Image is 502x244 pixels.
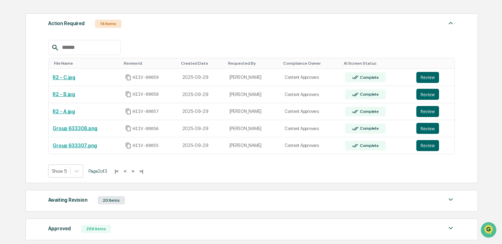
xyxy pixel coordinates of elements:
[447,224,455,232] img: caret
[133,143,159,148] span: HIIV-00055
[178,120,225,137] td: 2025-09-29
[133,92,159,97] span: HIIV-00058
[50,87,55,93] div: 🗄️
[280,103,341,120] td: Content Approvers
[480,221,499,240] iframe: Open customer support
[178,69,225,86] td: 2025-09-29
[53,109,75,114] a: R2 - A.jpg
[133,109,159,114] span: HIIV-00057
[95,20,121,28] div: 14 Items
[359,126,379,131] div: Complete
[359,92,379,97] div: Complete
[7,53,19,65] img: 1746055101610-c473b297-6a78-478c-a979-82029cc54cd1
[280,69,341,86] td: Content Approvers
[225,137,280,154] td: [PERSON_NAME]
[181,61,223,66] div: Toggle SortBy
[133,75,159,80] span: HIIV-00059
[7,87,12,93] div: 🖐️
[54,61,118,66] div: Toggle SortBy
[125,142,131,149] span: Copy Id
[225,86,280,103] td: [PERSON_NAME]
[113,168,120,174] button: |<
[225,120,280,137] td: [PERSON_NAME]
[359,143,379,148] div: Complete
[280,120,341,137] td: Content Approvers
[416,72,450,83] a: Review
[53,92,75,97] a: R2 - B.jpg
[133,126,159,131] span: HIIV-00056
[178,103,225,120] td: 2025-09-29
[47,84,88,96] a: 🗄️Attestations
[4,97,46,109] a: 🔎Data Lookup
[447,19,455,27] img: caret
[344,61,409,66] div: Toggle SortBy
[122,168,129,174] button: <
[416,89,439,100] button: Review
[125,91,131,97] span: Copy Id
[23,53,113,60] div: Start new chat
[359,109,379,114] div: Complete
[416,106,450,117] a: Review
[416,72,439,83] button: Review
[359,75,379,80] div: Complete
[418,61,452,66] div: Toggle SortBy
[178,86,225,103] td: 2025-09-29
[178,137,225,154] td: 2025-09-29
[53,126,97,131] a: Group 633308.png
[129,168,136,174] button: >
[283,61,338,66] div: Toggle SortBy
[68,117,83,122] span: Pylon
[416,123,450,134] a: Review
[53,143,97,148] a: Group 633307.png
[280,137,341,154] td: Content Approvers
[125,108,131,115] span: Copy Id
[416,106,439,117] button: Review
[88,168,107,174] span: Page 2 of 3
[57,87,85,94] span: Attestations
[416,123,439,134] button: Review
[447,195,455,204] img: caret
[81,225,111,233] div: 258 Items
[48,224,71,233] div: Approved
[416,140,450,151] a: Review
[137,168,145,174] button: >|
[48,19,85,28] div: Action Required
[416,140,439,151] button: Review
[280,86,341,103] td: Content Approvers
[228,61,278,66] div: Toggle SortBy
[98,196,125,204] div: 20 Items
[124,61,175,66] div: Toggle SortBy
[225,103,280,120] td: [PERSON_NAME]
[48,195,87,204] div: Awaiting Revision
[416,89,450,100] a: Review
[7,100,12,106] div: 🔎
[125,125,131,131] span: Copy Id
[4,84,47,96] a: 🖐️Preclearance
[225,69,280,86] td: [PERSON_NAME]
[117,55,125,63] button: Start new chat
[53,75,75,80] a: R2 - C.jpg
[14,100,43,107] span: Data Lookup
[7,14,125,25] p: How can we help?
[14,87,44,94] span: Preclearance
[49,116,83,122] a: Powered byPylon
[23,60,87,65] div: We're available if you need us!
[125,74,131,81] span: Copy Id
